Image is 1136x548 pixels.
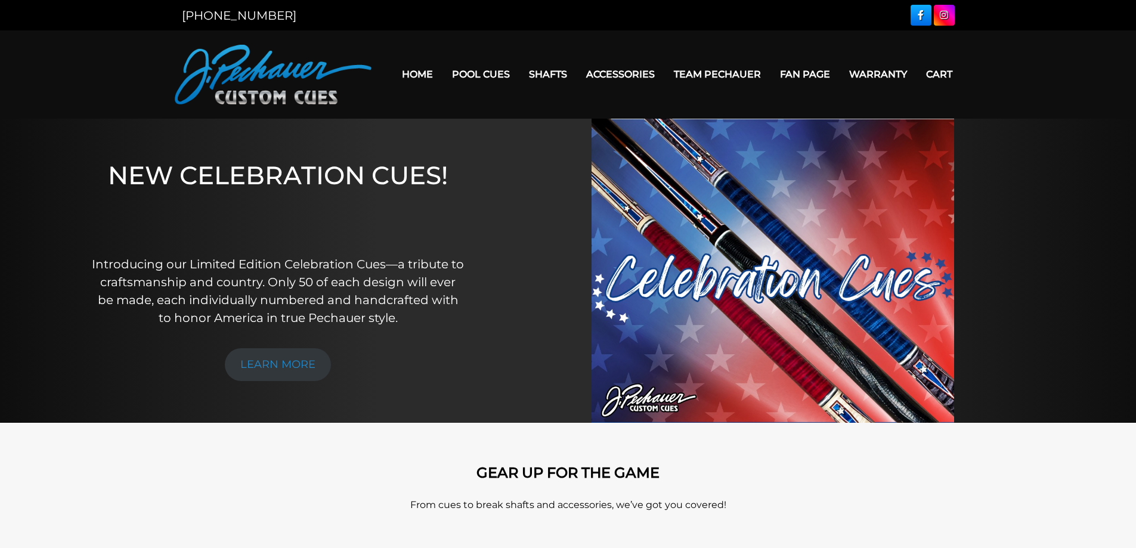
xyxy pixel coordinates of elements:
p: From cues to break shafts and accessories, we’ve got you covered! [228,498,908,512]
strong: GEAR UP FOR THE GAME [476,464,660,481]
a: Cart [917,59,962,89]
p: Introducing our Limited Edition Celebration Cues—a tribute to craftsmanship and country. Only 50 ... [91,255,465,327]
a: Warranty [840,59,917,89]
a: Shafts [519,59,577,89]
a: Accessories [577,59,664,89]
img: Pechauer Custom Cues [175,45,372,104]
a: Pool Cues [442,59,519,89]
h1: NEW CELEBRATION CUES! [91,160,465,239]
a: Team Pechauer [664,59,770,89]
a: [PHONE_NUMBER] [182,8,296,23]
a: Home [392,59,442,89]
a: Fan Page [770,59,840,89]
a: LEARN MORE [225,348,331,381]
